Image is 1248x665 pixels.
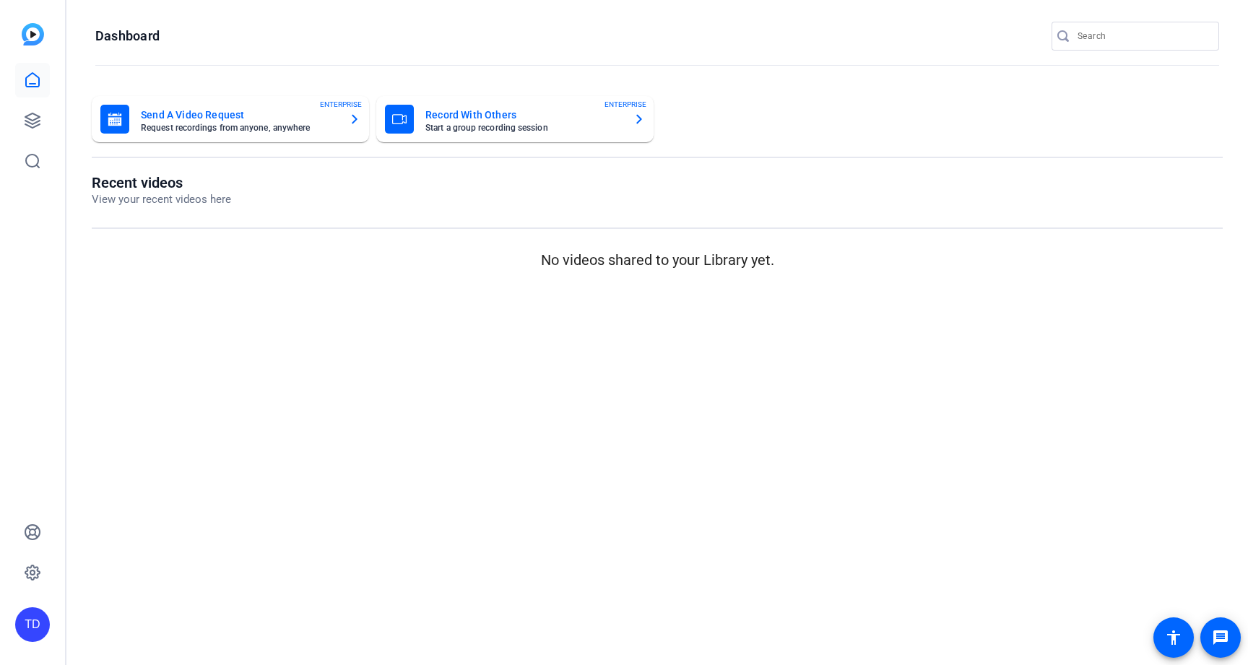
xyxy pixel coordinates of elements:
span: ENTERPRISE [604,99,646,110]
div: TD [15,607,50,642]
p: No videos shared to your Library yet. [92,249,1223,271]
button: Record With OthersStart a group recording sessionENTERPRISE [376,96,654,142]
h1: Recent videos [92,174,231,191]
h1: Dashboard [95,27,160,45]
mat-card-title: Record With Others [425,106,622,123]
p: View your recent videos here [92,191,231,208]
mat-card-subtitle: Request recordings from anyone, anywhere [141,123,337,132]
mat-card-title: Send A Video Request [141,106,337,123]
span: ENTERPRISE [320,99,362,110]
mat-icon: message [1212,629,1229,646]
input: Search [1078,27,1208,45]
mat-icon: accessibility [1165,629,1182,646]
mat-card-subtitle: Start a group recording session [425,123,622,132]
button: Send A Video RequestRequest recordings from anyone, anywhereENTERPRISE [92,96,369,142]
img: blue-gradient.svg [22,23,44,45]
